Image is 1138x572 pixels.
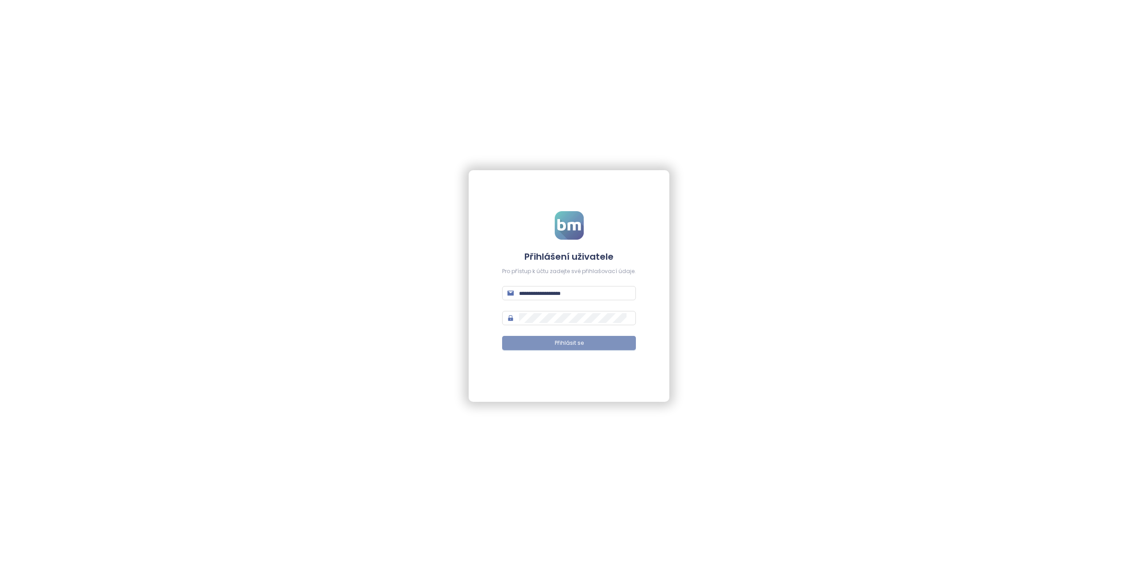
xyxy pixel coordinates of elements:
[555,211,584,240] img: logo
[502,336,636,350] button: Přihlásit se
[502,250,636,263] h4: Přihlášení uživatele
[507,315,514,321] span: lock
[502,267,636,276] div: Pro přístup k účtu zadejte své přihlašovací údaje.
[555,339,584,347] span: Přihlásit se
[507,290,514,296] span: mail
